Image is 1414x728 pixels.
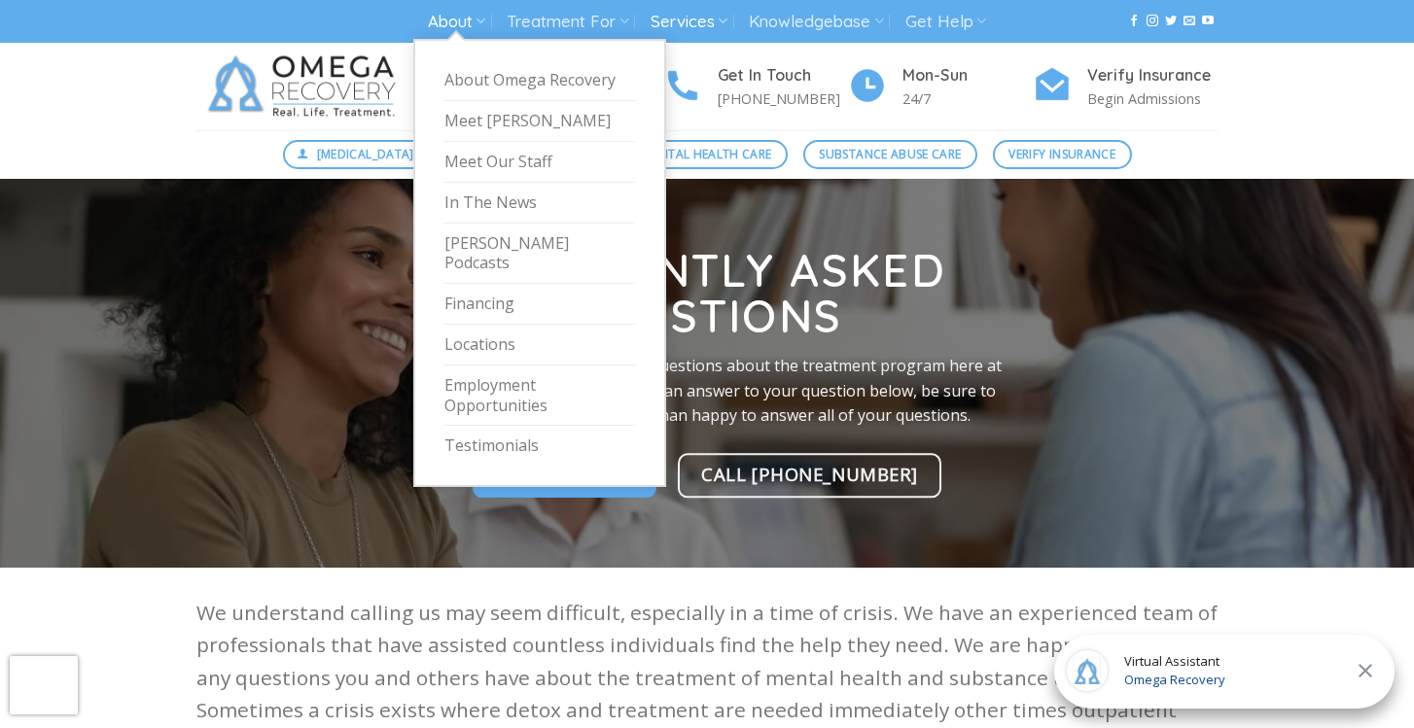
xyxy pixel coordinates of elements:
a: Follow on Twitter [1165,15,1177,28]
span: Verify Insurance [1008,145,1115,163]
p: Here are some frequently asked questions about the treatment program here at Omega Recovery, if y... [392,354,1022,429]
h4: Mon-Sun [902,63,1033,88]
a: [PERSON_NAME] Podcasts [444,224,635,285]
a: Verify Insurance [993,140,1132,169]
a: Knowledgebase [749,4,883,40]
a: [MEDICAL_DATA] [283,140,431,169]
a: Follow on YouTube [1202,15,1214,28]
a: Follow on Instagram [1147,15,1158,28]
h4: Get In Touch [718,63,848,88]
a: Verify Insurance Begin Admissions [1033,63,1218,111]
span: Substance Abuse Care [819,145,961,163]
span: Get Help Now [495,461,634,489]
p: [PHONE_NUMBER] [718,87,848,110]
a: Mental Health Care [627,140,788,169]
a: Meet [PERSON_NAME] [444,101,635,142]
a: Get Help [905,4,986,40]
a: Send us an email [1184,15,1195,28]
span: Mental Health Care [643,145,771,163]
a: About Omega Recovery [444,60,635,101]
p: Begin Admissions [1087,87,1218,110]
a: Employment Opportunities [444,365,635,427]
a: Get In Touch [PHONE_NUMBER] [663,63,848,111]
a: Substance Abuse Care [803,140,977,169]
h4: Verify Insurance [1087,63,1218,88]
a: CALL [PHONE_NUMBER] [678,453,941,498]
a: Financing [444,284,635,325]
strong: Frequently Asked Questions [468,243,946,344]
a: Testimonials [444,426,635,466]
span: CALL [PHONE_NUMBER] [701,460,918,488]
a: Meet Our Staff [444,142,635,183]
a: Services [651,4,727,40]
a: Locations [444,325,635,365]
a: In The News [444,183,635,224]
p: 24/7 [902,87,1033,110]
a: Treatment For [507,4,628,40]
a: Follow on Facebook [1128,15,1140,28]
a: About [428,4,485,40]
span: [MEDICAL_DATA] [317,145,414,163]
img: Omega Recovery [196,43,415,130]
